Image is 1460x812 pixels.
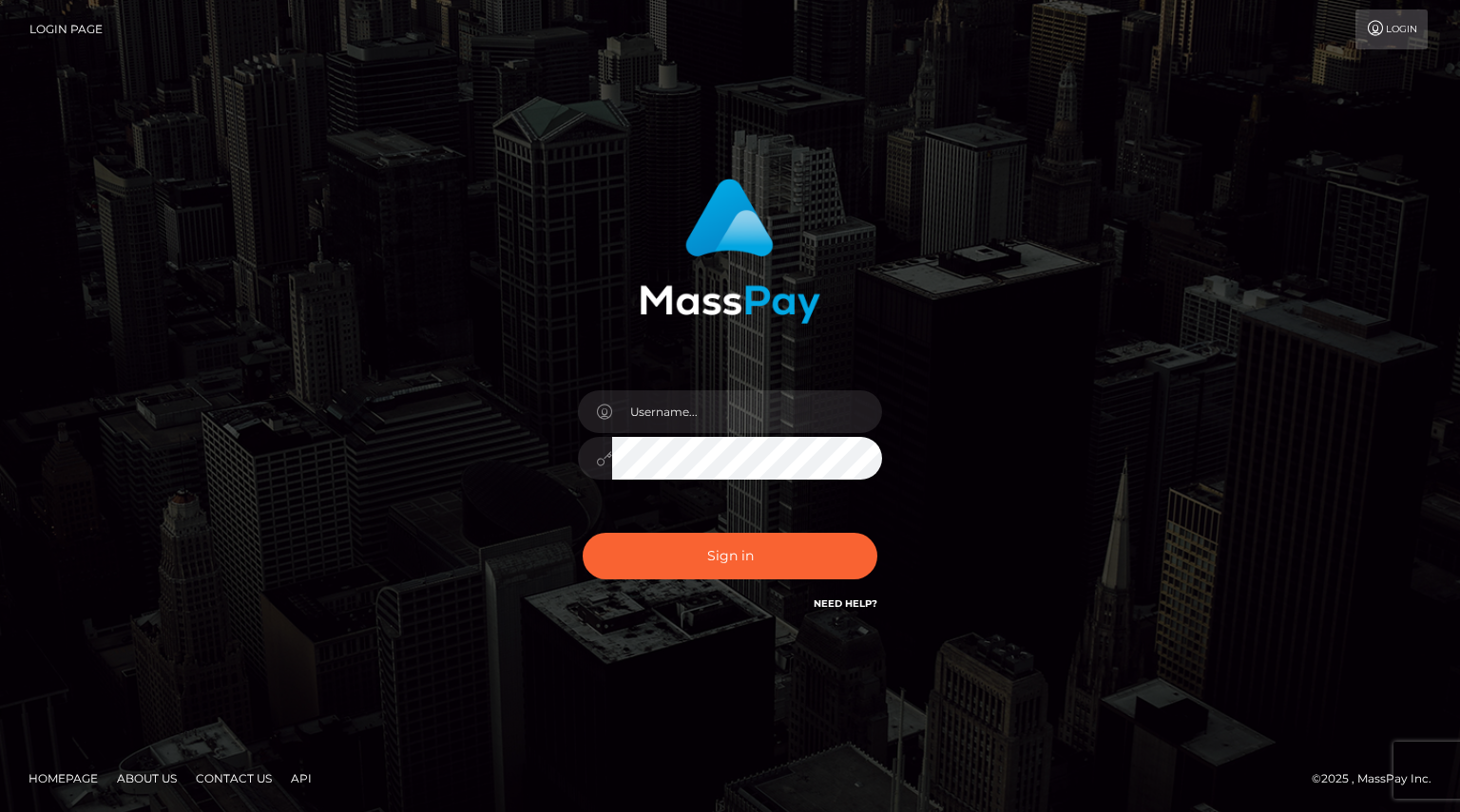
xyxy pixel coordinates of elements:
[583,533,877,579] button: Sign in
[283,764,319,793] a: API
[21,764,106,793] a: Homepage
[109,764,184,793] a: About Us
[814,597,877,610] a: Need Help?
[29,9,103,49] a: Login Page
[188,764,279,793] a: Contact Us
[612,390,882,433] input: Username...
[1355,9,1428,49] a: Login
[640,179,820,324] img: MassPay Login
[1312,768,1446,789] div: © 2025 , MassPay Inc.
